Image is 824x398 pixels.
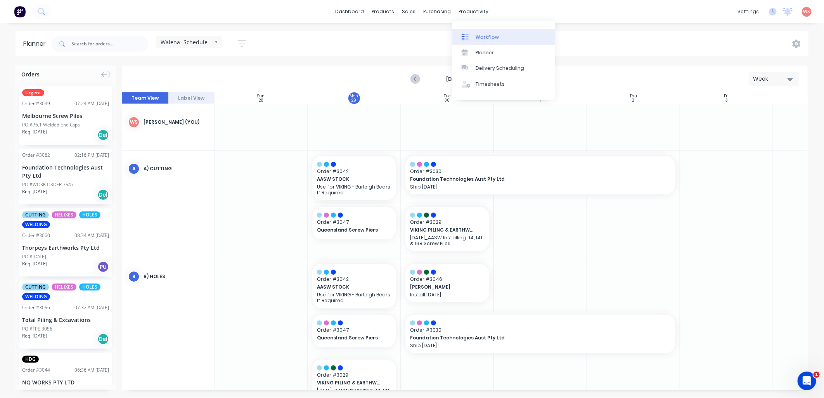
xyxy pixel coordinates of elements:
[410,284,477,291] span: [PERSON_NAME]
[410,343,671,348] p: Ship [DATE]
[734,6,763,17] div: settings
[410,292,485,298] p: Install [DATE]
[21,70,40,78] span: Orders
[724,94,729,99] div: Fri
[410,227,477,234] span: VIKING PILING & EARTHWORKS PTY LTD
[22,293,50,300] span: WELDING
[22,325,52,332] div: PO #TPE 3056
[350,94,358,99] div: Mon
[410,176,645,183] span: Foundation Technologies Aust Pty Ltd
[22,378,109,386] div: NQ WORKS PTY LTD
[144,165,208,172] div: A) Cutting
[79,284,100,291] span: HOLES
[410,184,671,190] p: Ship [DATE]
[452,45,555,61] a: Planner
[476,65,524,72] div: Delivery Scheduling
[410,334,645,341] span: Foundation Technologies Aust Pty Ltd
[22,188,47,195] span: Req. [DATE]
[122,92,168,104] button: Team View
[22,211,49,218] span: CUTTING
[52,284,76,291] span: HELIXES
[22,232,50,239] div: Order # 3060
[22,284,49,291] span: CUTTING
[97,261,109,273] div: PU
[476,34,499,41] div: Workflow
[426,76,504,83] strong: [DATE] - [DATE]
[22,221,50,228] span: WELDING
[445,99,450,102] div: 30
[317,327,391,334] span: Order # 3047
[74,232,109,239] div: 08:34 AM [DATE]
[22,128,47,135] span: Req. [DATE]
[128,116,140,128] div: WS
[352,99,357,102] div: 29
[22,181,74,188] div: PO #WORK ORDER 7547
[74,152,109,159] div: 02:16 PM [DATE]
[22,316,109,324] div: Total Piling & Excavations
[476,81,505,88] div: Timesheets
[410,168,671,175] span: Order # 3030
[22,304,50,311] div: Order # 3056
[22,121,80,128] div: PO #76.1 Welded End Caps
[74,304,109,311] div: 07:32 AM [DATE]
[455,6,493,17] div: productivity
[317,219,391,226] span: Order # 3047
[22,356,39,363] span: HDG
[22,332,47,339] span: Req. [DATE]
[22,152,50,159] div: Order # 3062
[452,61,555,76] a: Delivery Scheduling
[144,119,208,126] div: [PERSON_NAME] (You)
[317,227,384,234] span: Queensland Screw Piers
[476,49,494,56] div: Planner
[632,99,635,102] div: 2
[22,253,46,260] div: PO #[DATE]
[22,112,109,120] div: Melbourne Screw Piles
[97,189,109,201] div: Del
[814,372,820,378] span: 1
[14,6,26,17] img: Factory
[444,94,450,99] div: Tue
[97,129,109,141] div: Del
[317,168,391,175] span: Order # 3042
[79,211,100,218] span: HOLES
[630,94,637,99] div: Thu
[257,94,265,99] div: Sun
[452,29,555,45] a: Workflow
[410,219,485,226] span: Order # 3029
[259,99,263,102] div: 28
[317,184,391,196] p: Use for VIKING - Burleigh Bears If Required
[161,38,208,46] span: Walena- Schedule
[317,372,391,379] span: Order # 3029
[749,72,799,86] button: Week
[317,379,384,386] span: VIKING PILING & EARTHWORKS PTY LTD
[23,39,50,48] div: Planner
[420,6,455,17] div: purchasing
[317,292,391,303] p: Use for VIKING - Burleigh Bears If Required
[452,76,555,92] a: Timesheets
[22,163,109,180] div: Foundation Technologies Aust Pty Ltd
[22,244,109,252] div: Thorpeys Earthworks Pty Ltd
[410,235,485,246] p: [DATE]_AASW Installing 114, 141 & 168 Screw Piles
[168,92,215,104] button: Label View
[803,8,810,15] span: WS
[317,334,384,341] span: Queensland Screw Piers
[798,372,816,390] iframe: Intercom live chat
[725,99,728,102] div: 3
[317,276,391,283] span: Order # 3042
[317,176,384,183] span: AASW STOCK
[74,367,109,374] div: 06:36 AM [DATE]
[22,100,50,107] div: Order # 3049
[128,271,140,282] div: B
[753,75,789,83] div: Week
[317,284,384,291] span: AASW STOCK
[368,6,398,17] div: products
[74,100,109,107] div: 07:24 AM [DATE]
[22,89,44,96] span: Urgent
[52,211,76,218] span: HELIXES
[128,163,140,175] div: A
[332,6,368,17] a: dashboard
[410,327,671,334] span: Order # 3030
[144,273,208,280] div: B) Holes
[22,260,47,267] span: Req. [DATE]
[540,99,541,102] div: 1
